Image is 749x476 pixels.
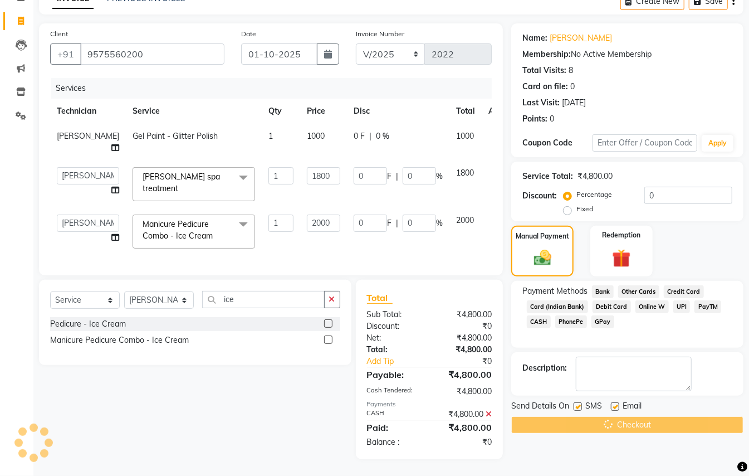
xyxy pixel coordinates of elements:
[300,99,347,124] th: Price
[618,285,659,298] span: Other Cards
[57,131,119,141] span: [PERSON_NAME]
[359,386,429,397] div: Cash Tendered:
[456,131,474,141] span: 1000
[429,344,500,356] div: ₹4,800.00
[635,300,669,313] span: Online W
[456,215,474,225] span: 2000
[359,421,429,434] div: Paid:
[367,292,393,304] span: Total
[126,99,262,124] th: Service
[133,131,218,141] span: Gel Paint - Glitter Polish
[359,309,429,320] div: Sub Total:
[241,29,256,39] label: Date
[359,368,429,381] div: Payable:
[359,409,429,420] div: CASH
[436,171,443,182] span: %
[441,356,500,367] div: ₹0
[396,217,398,229] span: |
[522,81,568,93] div: Card on file:
[429,309,500,320] div: ₹4,800.00
[80,43,224,65] input: Search by Name/Mobile/Email/Code
[429,386,500,397] div: ₹4,800.00
[570,81,575,93] div: 0
[429,332,500,344] div: ₹4,800.00
[202,291,325,308] input: Search or Scan
[449,99,482,124] th: Total
[436,217,443,229] span: %
[576,204,593,214] label: Fixed
[522,362,567,374] div: Description:
[369,130,371,142] span: |
[623,400,642,414] span: Email
[522,171,573,182] div: Service Total:
[359,320,429,332] div: Discount:
[522,285,588,297] span: Payment Methods
[522,32,547,44] div: Name:
[387,217,391,229] span: F
[516,231,569,241] label: Manual Payment
[602,230,640,240] label: Redemption
[143,172,220,193] span: [PERSON_NAME] spa treatment
[359,436,429,448] div: Balance :
[528,248,557,268] img: _cash.svg
[664,285,704,298] span: Credit Card
[606,247,637,270] img: _gift.svg
[562,97,586,109] div: [DATE]
[307,131,325,141] span: 1000
[550,32,612,44] a: [PERSON_NAME]
[592,285,614,298] span: Bank
[591,315,614,328] span: GPay
[527,300,588,313] span: Card (Indian Bank)
[376,130,389,142] span: 0 %
[482,99,518,124] th: Action
[359,344,429,356] div: Total:
[213,231,218,241] a: x
[522,137,593,149] div: Coupon Code
[527,315,551,328] span: CASH
[673,300,691,313] span: UPI
[585,400,602,414] span: SMS
[429,320,500,332] div: ₹0
[456,168,474,178] span: 1800
[429,368,500,381] div: ₹4,800.00
[50,99,126,124] th: Technician
[359,332,429,344] div: Net:
[396,171,398,182] span: |
[51,78,500,99] div: Services
[577,171,613,182] div: ₹4,800.00
[429,421,500,434] div: ₹4,800.00
[347,99,449,124] th: Disc
[359,356,442,367] a: Add Tip
[522,97,560,109] div: Last Visit:
[522,48,732,60] div: No Active Membership
[429,409,500,420] div: ₹4,800.00
[354,130,365,142] span: 0 F
[50,43,81,65] button: +91
[522,190,557,202] div: Discount:
[702,135,733,152] button: Apply
[511,400,569,414] span: Send Details On
[367,400,492,409] div: Payments
[522,48,571,60] div: Membership:
[522,65,566,76] div: Total Visits:
[569,65,573,76] div: 8
[694,300,721,313] span: PayTM
[262,99,300,124] th: Qty
[593,300,631,313] span: Debit Card
[143,219,213,241] span: Manicure Pedicure Combo - Ice Cream
[387,171,391,182] span: F
[593,134,697,152] input: Enter Offer / Coupon Code
[50,334,189,346] div: Manicure Pedicure Combo - Ice Cream
[555,315,587,328] span: PhonePe
[178,183,183,193] a: x
[429,436,500,448] div: ₹0
[50,29,68,39] label: Client
[576,190,612,200] label: Percentage
[268,131,273,141] span: 1
[522,113,547,125] div: Points:
[356,29,404,39] label: Invoice Number
[50,318,126,330] div: Pedicure - Ice Cream
[550,113,554,125] div: 0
